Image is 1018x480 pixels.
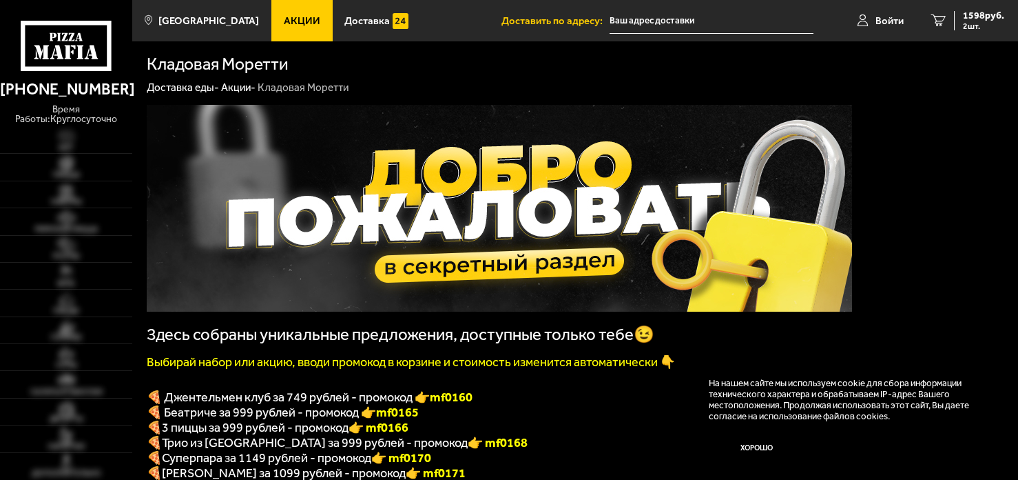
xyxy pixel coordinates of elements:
span: 🍕 Беатриче за 999 рублей - промокод 👉 [147,405,419,420]
button: Хорошо [709,432,804,464]
span: Здесь собраны уникальные предложения, доступные только тебе😉 [147,325,654,344]
img: 1024x1024 [147,105,852,312]
span: Войти [875,16,904,26]
b: mf0165 [376,405,419,420]
a: Доставка еды- [147,81,219,94]
font: 🍕 [147,450,162,466]
font: 🍕 [147,420,162,435]
p: На нашем сайте мы используем cookie для сбора информации технического характера и обрабатываем IP... [709,378,985,422]
b: mf0160 [430,390,472,405]
span: Акции [284,16,320,26]
span: Трио из [GEOGRAPHIC_DATA] за 999 рублей - промокод [162,435,468,450]
h1: Кладовая Моретти [147,56,289,73]
font: Выбирай набор или акцию, вводи промокод в корзине и стоимость изменится автоматически 👇 [147,354,675,370]
a: Акции- [221,81,256,94]
font: 🍕 [147,435,162,450]
div: Кладовая Моретти [258,81,349,94]
span: 3 пиццы за 999 рублей - промокод [162,420,349,435]
span: Доставить по адресу: [501,16,610,26]
span: Суперпара за 1149 рублей - промокод [162,450,371,466]
span: 🍕 Джентельмен клуб за 749 рублей - промокод 👉 [147,390,472,405]
span: Доставка [344,16,390,26]
font: 👉 mf0170 [371,450,431,466]
img: 15daf4d41897b9f0e9f617042186c801.svg [393,13,408,29]
font: 👉 mf0168 [468,435,528,450]
input: Ваш адрес доставки [610,8,813,34]
span: [GEOGRAPHIC_DATA] [158,16,259,26]
font: 👉 mf0166 [349,420,408,435]
span: 1598 руб. [963,11,1004,21]
span: 2 шт. [963,22,1004,30]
